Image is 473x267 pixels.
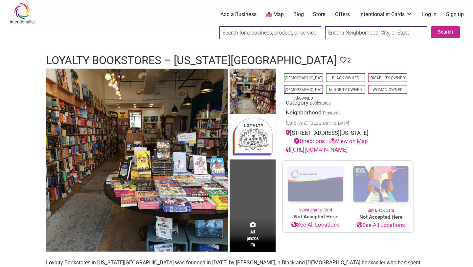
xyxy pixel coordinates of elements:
a: Woman-Owned [372,87,403,92]
a: Bookstores [310,101,331,106]
img: Loyalty Bookstores [46,69,228,252]
a: Map [266,11,284,18]
a: Disability-Owned [371,76,405,80]
h1: Loyalty Bookstores – [US_STATE][GEOGRAPHIC_DATA] [46,53,337,68]
a: [DEMOGRAPHIC_DATA]-Owned [285,76,322,89]
a: [DEMOGRAPHIC_DATA]-Owned [285,87,322,101]
span: [US_STATE], [GEOGRAPHIC_DATA] [286,121,349,126]
input: Enter a Neighborhood, City, or State [325,26,427,39]
div: Neighborhood: [286,109,411,129]
a: Sign up [446,11,464,18]
a: Buy Black Card [348,161,414,213]
a: [URL][DOMAIN_NAME] [286,146,348,153]
a: See All Locations [348,221,414,230]
div: [STREET_ADDRESS][US_STATE] [286,129,411,146]
div: Category: [286,99,411,109]
a: Offers [335,11,350,18]
a: View on Map [329,138,368,144]
span: Petworth [323,111,340,115]
a: Intentionalist Card [283,161,348,213]
a: Minority-Owned [329,87,362,92]
input: Search for a business, product, or service [219,26,321,39]
span: 2 [347,55,351,65]
img: Loyalty Bookstores [230,116,276,159]
img: Loyalty Bookstores [230,69,276,116]
a: See All Locations [283,221,348,229]
a: Black-Owned [332,76,359,80]
img: Buy Black Card [348,161,414,207]
a: Add a Business [220,11,257,18]
span: Not Accepted Here [283,213,348,221]
span: Not Accepted Here [348,213,414,221]
a: Directions [294,138,325,144]
img: Intentionalist [7,3,38,24]
a: Blog [293,11,304,18]
a: Intentionalist Cards [359,11,413,18]
button: Search [431,26,460,38]
span: All photos (3) [247,229,259,248]
a: Store [313,11,326,18]
a: Log In [422,11,437,18]
img: Intentionalist Card [283,161,348,207]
